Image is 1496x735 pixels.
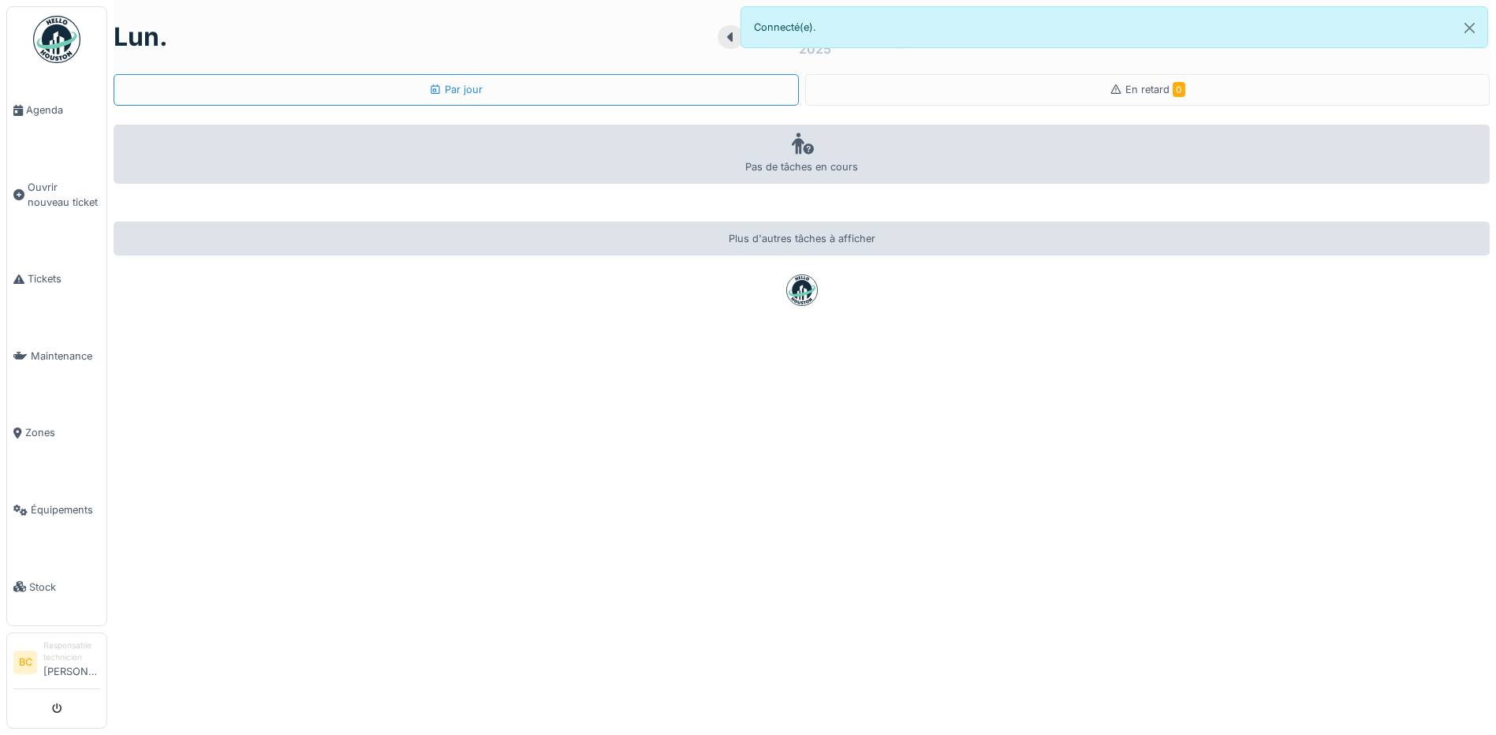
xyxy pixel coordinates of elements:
a: Ouvrir nouveau ticket [7,149,106,241]
a: BC Responsable technicien[PERSON_NAME] [13,640,100,689]
span: 0 [1173,82,1185,97]
button: Close [1452,7,1487,49]
div: Pas de tâches en cours [114,125,1490,184]
div: Plus d'autres tâches à afficher [114,222,1490,256]
img: Badge_color-CXgf-gQk.svg [33,16,80,63]
span: Zones [25,425,100,440]
a: Agenda [7,72,106,149]
a: Stock [7,548,106,625]
div: Par jour [429,82,483,97]
div: 2025 [799,39,831,58]
li: [PERSON_NAME] [43,640,100,685]
img: badge-BVDL4wpA.svg [786,274,818,306]
span: Stock [29,580,100,595]
a: Zones [7,394,106,472]
span: Tickets [28,271,100,286]
a: Équipements [7,472,106,549]
a: Tickets [7,241,106,318]
span: Équipements [31,502,100,517]
span: Ouvrir nouveau ticket [28,180,100,210]
span: Maintenance [31,349,100,364]
span: Agenda [26,103,100,118]
span: En retard [1125,84,1185,95]
div: Connecté(e). [741,6,1489,48]
h1: lun. [114,22,168,52]
li: BC [13,651,37,674]
div: Responsable technicien [43,640,100,664]
a: Maintenance [7,318,106,395]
